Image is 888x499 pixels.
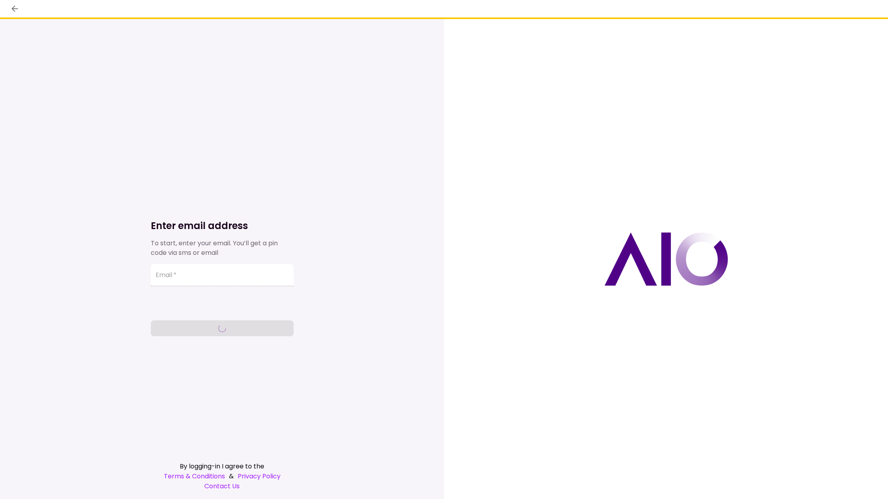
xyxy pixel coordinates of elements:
[238,471,281,481] a: Privacy Policy
[151,481,294,491] a: Contact Us
[151,461,294,471] div: By logging-in I agree to the
[151,471,294,481] div: &
[8,2,21,15] button: back
[151,239,294,258] div: To start, enter your email. You’ll get a pin code via sms or email
[164,471,225,481] a: Terms & Conditions
[604,232,728,286] img: AIO logo
[151,220,294,232] h1: Enter email address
